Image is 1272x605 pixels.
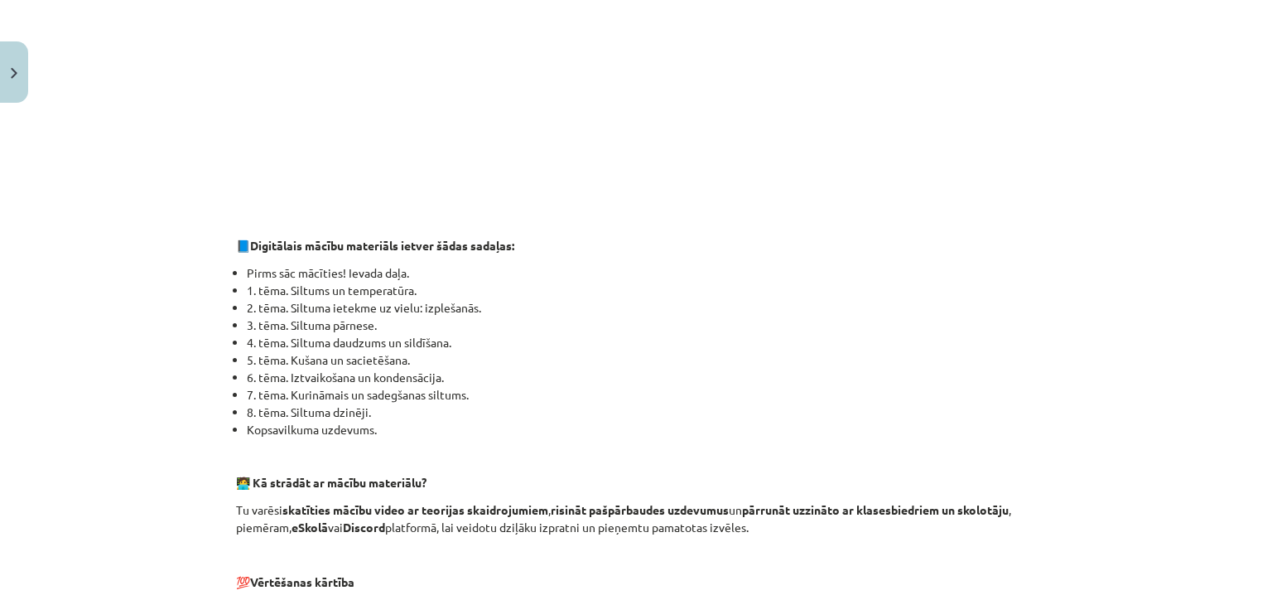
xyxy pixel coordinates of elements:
li: Kopsavilkuma uzdevums. [247,421,1036,438]
strong: eSkolā [291,520,328,535]
li: 3. tēma. Siltuma pārnese. [247,317,1036,334]
strong: skatīties mācību video ar teorijas skaidrojumiem [282,502,548,517]
li: 7. tēma. Kurināmais un sadegšanas siltums. [247,386,1036,404]
strong: Discord [343,520,385,535]
li: 2. tēma. Siltuma ietekme uz vielu: izplešanās. [247,299,1036,317]
p: Tu varēsi , un , piemēram, vai platformā, lai veidotu dziļāku izpratni un pieņemtu pamatotas izvē... [236,501,1036,536]
li: 5. tēma. Kušana un sacietēšana. [247,351,1036,369]
strong: 🧑‍💻 Kā strādāt ar mācību materiālu? [236,475,426,490]
li: 4. tēma. Siltuma daudzums un sildīšana. [247,334,1036,351]
li: Pirms sāc mācīties! Ievada daļa. [247,264,1036,282]
strong: risināt pašpārbaudes uzdevumus [551,502,729,517]
li: 8. tēma. Siltuma dzinēji. [247,404,1036,421]
strong: Digitālais mācību materiāls ietver šādas sadaļas: [250,238,514,253]
b: Vērtēšanas kārtība [250,574,354,589]
li: 6. tēma. Iztvaikošana un kondensācija. [247,369,1036,386]
p: 📘 [236,237,1036,254]
img: icon-close-lesson-0947bae3869378f0d4975bcd49f059093ad1ed9edebbc8119c70593378902aed.svg [11,68,17,79]
strong: pārrunāt uzzināto ar klasesbiedriem un skolotāju [742,502,1009,517]
li: 1. tēma. Siltums un temperatūra. [247,282,1036,299]
p: 💯 [236,574,1036,591]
